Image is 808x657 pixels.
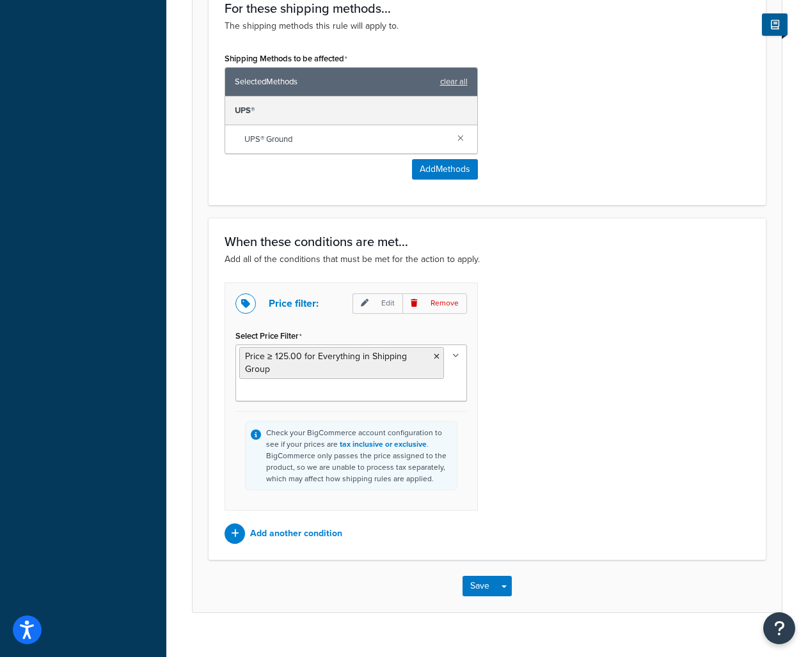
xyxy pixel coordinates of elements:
[269,295,319,313] p: Price filter:
[235,331,302,341] label: Select Price Filter
[463,576,497,596] button: Save
[225,235,750,249] h3: When these conditions are met...
[353,293,402,313] p: Edit
[225,252,750,267] p: Add all of the conditions that must be met for the action to apply.
[440,73,468,91] a: clear all
[763,612,795,644] button: Open Resource Center
[225,19,750,33] p: The shipping methods this rule will apply to.
[225,54,347,64] label: Shipping Methods to be affected
[762,13,788,36] button: Show Help Docs
[340,438,427,450] a: tax inclusive or exclusive
[225,1,750,15] h3: For these shipping methods...
[235,73,434,91] span: Selected Methods
[412,159,478,180] button: AddMethods
[244,130,447,148] span: UPS® Ground
[250,525,342,543] p: Add another condition
[402,293,467,313] p: Remove
[225,97,477,125] div: UPS®
[266,427,452,484] div: Check your BigCommerce account configuration to see if your prices are . BigCommerce only passes ...
[245,350,407,376] span: Price ≥ 125.00 for Everything in Shipping Group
